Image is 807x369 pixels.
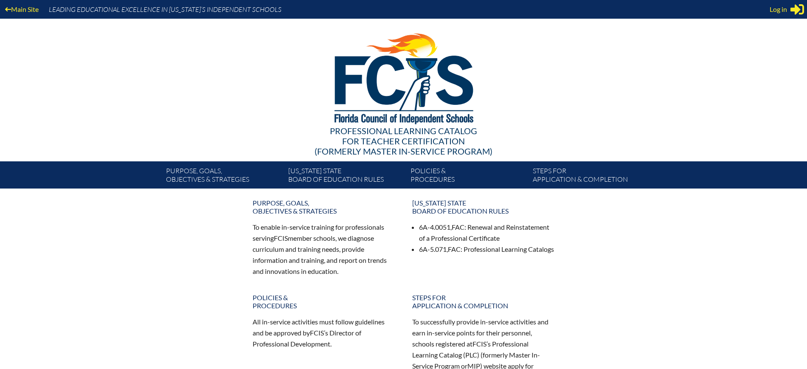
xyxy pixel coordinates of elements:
[285,165,407,189] a: [US_STATE] StateBoard of Education rules
[2,3,42,15] a: Main Site
[419,222,555,244] li: 6A-4.0051, : Renewal and Reinstatement of a Professional Certificate
[310,329,324,337] span: FCIS
[407,165,529,189] a: Policies &Procedures
[159,126,648,156] div: Professional Learning Catalog (formerly Master In-service Program)
[452,223,464,231] span: FAC
[407,290,560,313] a: Steps forapplication & completion
[247,290,400,313] a: Policies &Procedures
[342,136,465,146] span: for Teacher Certification
[163,165,285,189] a: Purpose, goals,objectives & strategies
[274,234,288,242] span: FCIS
[247,195,400,218] a: Purpose, goals,objectives & strategies
[253,222,395,276] p: To enable in-service training for professionals serving member schools, we diagnose curriculum an...
[770,4,787,14] span: Log in
[316,19,491,135] img: FCISlogo221.eps
[790,3,804,16] svg: Sign in or register
[407,195,560,218] a: [US_STATE] StateBoard of Education rules
[465,351,477,359] span: PLC
[253,316,395,349] p: All in-service activities must follow guidelines and be approved by ’s Director of Professional D...
[472,340,486,348] span: FCIS
[419,244,555,255] li: 6A-5.071, : Professional Learning Catalogs
[529,165,652,189] a: Steps forapplication & completion
[448,245,461,253] span: FAC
